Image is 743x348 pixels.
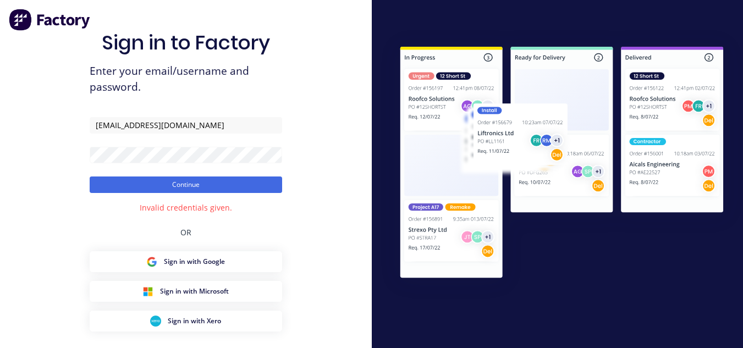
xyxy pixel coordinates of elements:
[90,63,282,95] span: Enter your email/username and password.
[9,9,91,31] img: Factory
[146,256,157,267] img: Google Sign in
[160,286,229,296] span: Sign in with Microsoft
[90,281,282,302] button: Microsoft Sign inSign in with Microsoft
[142,286,153,297] img: Microsoft Sign in
[102,31,270,54] h1: Sign in to Factory
[180,213,191,251] div: OR
[90,117,282,134] input: Email/Username
[164,257,225,267] span: Sign in with Google
[150,316,161,327] img: Xero Sign in
[168,316,221,326] span: Sign in with Xero
[90,176,282,193] button: Continue
[140,202,232,213] div: Invalid credentials given.
[90,311,282,332] button: Xero Sign inSign in with Xero
[90,251,282,272] button: Google Sign inSign in with Google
